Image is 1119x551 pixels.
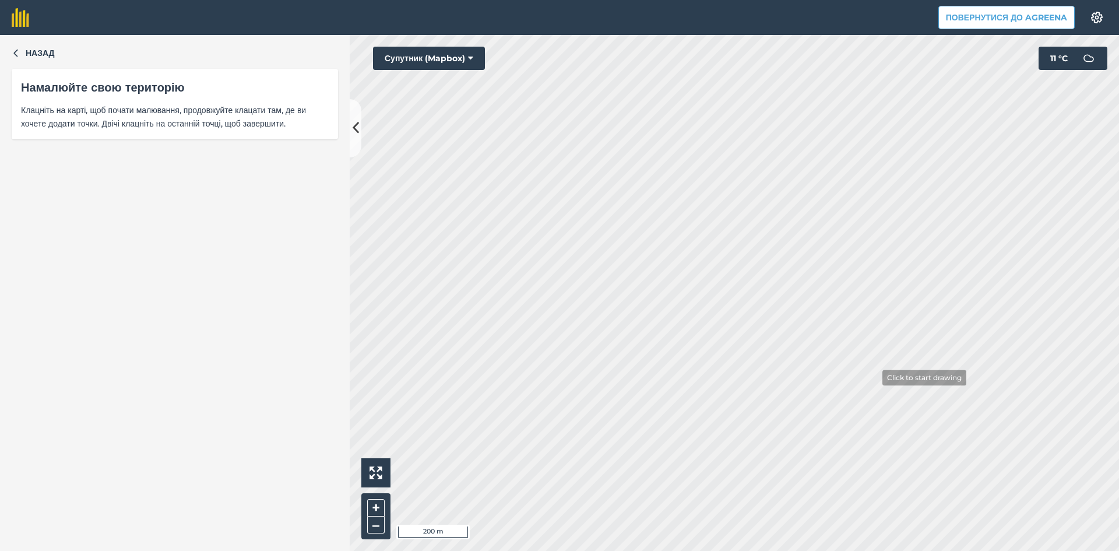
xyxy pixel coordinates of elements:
[26,47,55,59] span: Назад
[1050,47,1068,70] span: 11 ° C
[12,8,29,27] img: fieldmargin Логотип
[370,466,382,479] img: Four arrows, one pointing top left, one top right, one bottom right and the last bottom left
[21,104,329,130] span: Клацніть на карті, щоб почати малювання, продовжуйте клацати там, де ви хочете додати точки. Двіч...
[1039,47,1107,70] button: 11 °C
[938,6,1075,29] button: Повернутися до Agreena
[1077,47,1100,70] img: svg+xml;base64,PD94bWwgdmVyc2lvbj0iMS4wIiBlbmNvZGluZz0idXRmLTgiPz4KPCEtLSBHZW5lcmF0b3I6IEFkb2JlIE...
[1090,12,1104,23] img: A cog icon
[882,370,966,385] div: Click to start drawing
[21,78,329,97] div: Намалюйте свою територію
[12,47,55,59] button: Назад
[367,517,385,534] button: –
[367,499,385,517] button: +
[373,47,485,70] button: Супутник (Mapbox)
